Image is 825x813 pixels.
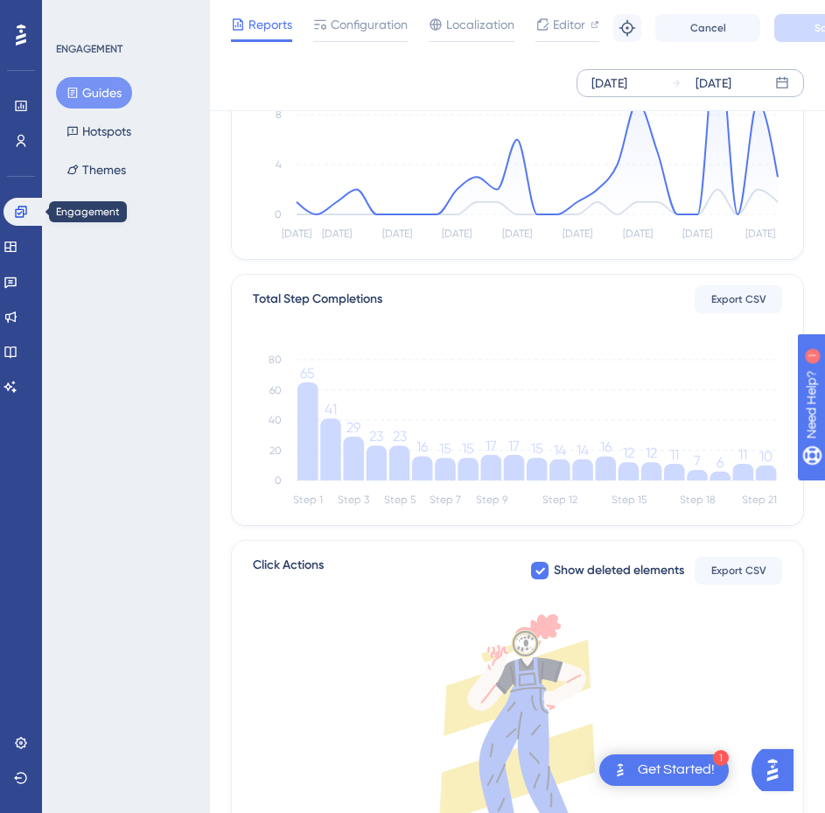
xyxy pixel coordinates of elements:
tspan: [DATE] [563,228,592,240]
tspan: [DATE] [382,228,412,240]
div: Open Get Started! checklist, remaining modules: 1 [599,754,729,786]
tspan: Step 21 [742,494,777,506]
tspan: 17 [508,438,520,454]
div: [DATE] [696,73,731,94]
tspan: Step 18 [680,494,716,506]
tspan: [DATE] [282,228,311,240]
tspan: [DATE] [623,228,653,240]
tspan: 15 [462,440,474,457]
button: Guides [56,77,132,109]
tspan: 80 [269,354,282,366]
tspan: 65 [300,365,315,382]
tspan: 23 [393,428,407,445]
tspan: Step 15 [612,494,647,506]
tspan: Step 5 [384,494,416,506]
button: Cancel [655,14,760,42]
span: Export CSV [711,292,766,306]
div: Total Step Completions [253,289,382,310]
span: Localization [446,14,514,35]
button: Export CSV [695,557,782,585]
tspan: 15 [531,440,543,457]
div: ENGAGEMENT [56,42,122,56]
span: Export CSV [711,564,766,578]
tspan: 7 [694,452,701,469]
tspan: 16 [416,438,428,455]
tspan: [DATE] [322,228,352,240]
img: launcher-image-alternative-text [610,760,631,781]
tspan: Step 7 [430,494,461,506]
tspan: 15 [439,440,451,457]
iframe: UserGuiding AI Assistant Launcher [752,744,804,796]
span: Cancel [690,21,726,35]
tspan: 20 [269,445,282,457]
tspan: Step 9 [476,494,507,506]
div: Get Started! [638,760,715,780]
tspan: 12 [623,445,634,461]
tspan: 40 [269,414,282,426]
tspan: 60 [269,384,282,396]
tspan: Step 1 [293,494,323,506]
tspan: 10 [759,448,773,465]
tspan: 14 [577,442,589,459]
button: Export CSV [695,285,782,313]
tspan: 41 [325,401,337,417]
tspan: [DATE] [502,228,532,240]
span: Editor [553,14,585,35]
tspan: 16 [600,438,612,455]
tspan: 14 [554,442,566,459]
tspan: 8 [276,109,282,121]
tspan: 0 [275,474,282,487]
div: [DATE] [591,73,627,94]
tspan: Step 12 [542,494,577,506]
span: Configuration [331,14,408,35]
tspan: 4 [276,158,282,171]
span: Show deleted elements [554,560,684,581]
button: Hotspots [56,116,142,147]
span: Need Help? [41,4,109,25]
tspan: 6 [717,454,724,471]
tspan: [DATE] [745,228,775,240]
div: 1 [713,750,729,766]
span: Click Actions [253,555,324,586]
tspan: 17 [486,438,497,454]
tspan: 23 [369,428,383,445]
div: 1 [122,9,127,23]
tspan: 11 [738,446,747,463]
span: Reports [248,14,292,35]
tspan: 0 [275,208,282,221]
tspan: 12 [646,445,657,461]
tspan: [DATE] [682,228,712,240]
tspan: 11 [670,446,679,463]
tspan: [DATE] [442,228,472,240]
tspan: 29 [346,419,360,436]
button: Themes [56,154,136,186]
tspan: Step 3 [338,494,369,506]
